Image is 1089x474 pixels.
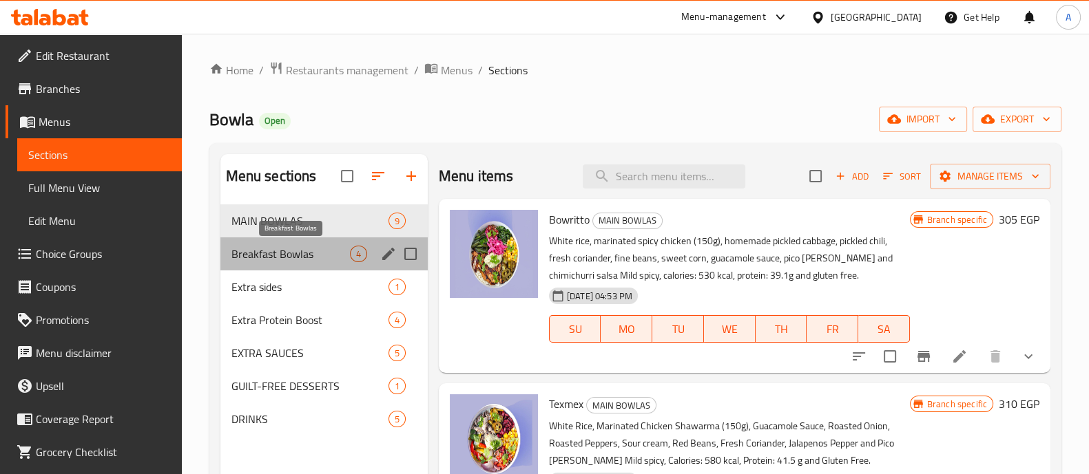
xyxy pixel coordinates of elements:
[583,164,745,188] input: search
[28,213,171,229] span: Edit Menu
[858,315,910,343] button: SA
[414,62,419,78] li: /
[36,312,171,328] span: Promotions
[601,315,652,343] button: MO
[704,315,756,343] button: WE
[973,107,1061,132] button: export
[890,111,956,128] span: import
[6,105,182,138] a: Menus
[220,303,428,336] div: Extra Protein Boost4
[36,80,171,97] span: Branches
[6,72,182,105] a: Branches
[6,369,182,402] a: Upsell
[6,270,182,303] a: Coupons
[389,215,405,228] span: 9
[333,162,362,191] span: Select all sections
[395,160,428,193] button: Add section
[549,233,910,284] p: White rice, marinated spicy chicken (150g), homemade pickled cabbage, pickled chili, fresh corian...
[951,348,968,365] a: Edit menu item
[389,281,405,294] span: 1
[389,380,405,393] span: 1
[209,104,253,135] span: Bowla
[652,315,704,343] button: TU
[6,402,182,435] a: Coverage Report
[593,213,662,228] span: MAIN BOWLAS
[39,114,171,130] span: Menus
[478,62,483,78] li: /
[6,435,182,468] a: Grocery Checklist
[488,62,528,78] span: Sections
[220,336,428,369] div: EXTRA SAUCES5
[36,279,171,295] span: Coupons
[875,342,904,371] span: Select to update
[450,210,538,298] img: Bowritto
[833,169,871,184] span: Add
[1012,340,1045,373] button: show more
[879,107,967,132] button: import
[362,160,395,193] span: Sort sections
[28,180,171,196] span: Full Menu View
[930,164,1050,189] button: Manage items
[36,411,171,427] span: Coverage Report
[586,397,656,413] div: MAIN BOWLAS
[388,213,406,229] div: items
[231,378,388,394] span: GUILT-FREE DESSERTS
[350,246,367,262] div: items
[709,319,750,339] span: WE
[220,237,428,270] div: Breakfast Bowlas4edit
[389,347,405,360] span: 5
[439,166,514,186] h2: Menu items
[549,418,910,469] p: White Rice, Marinated Chicken Shawarma (150g), Guacamole Sauce, Roasted Onion, Roasted Peppers, S...
[941,168,1039,185] span: Manage items
[587,398,656,413] span: MAIN BOWLAS
[756,315,807,343] button: TH
[658,319,698,339] span: TU
[36,444,171,460] span: Grocery Checklist
[830,166,874,187] span: Add item
[761,319,802,339] span: TH
[259,115,291,127] span: Open
[231,312,388,328] span: Extra Protein Boost
[681,9,766,25] div: Menu-management
[592,213,663,229] div: MAIN BOWLAS
[549,315,601,343] button: SU
[231,411,388,427] span: DRINKS
[351,248,366,261] span: 4
[842,340,875,373] button: sort-choices
[231,213,388,229] span: MAIN BOWLAS
[979,340,1012,373] button: delete
[389,314,405,327] span: 4
[209,62,253,78] a: Home
[6,303,182,336] a: Promotions
[424,61,473,79] a: Menus
[864,319,904,339] span: SA
[269,61,408,79] a: Restaurants management
[441,62,473,78] span: Menus
[922,213,993,226] span: Branch specific
[231,246,350,262] span: Breakfast Bowlas
[220,402,428,435] div: DRINKS5
[36,246,171,262] span: Choice Groups
[231,345,388,361] span: EXTRA SAUCES
[999,210,1039,229] h6: 305 EGP
[259,62,264,78] li: /
[801,162,830,191] span: Select section
[388,411,406,427] div: items
[984,111,1050,128] span: export
[555,319,596,339] span: SU
[389,413,405,426] span: 5
[226,166,317,186] h2: Menu sections
[922,398,993,411] span: Branch specific
[17,138,182,171] a: Sections
[606,319,647,339] span: MO
[907,340,940,373] button: Branch-specific-item
[220,369,428,402] div: GUILT-FREE DESSERTS1
[388,279,406,295] div: items
[28,147,171,163] span: Sections
[6,39,182,72] a: Edit Restaurant
[378,244,399,264] button: edit
[259,113,291,129] div: Open
[17,204,182,237] a: Edit Menu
